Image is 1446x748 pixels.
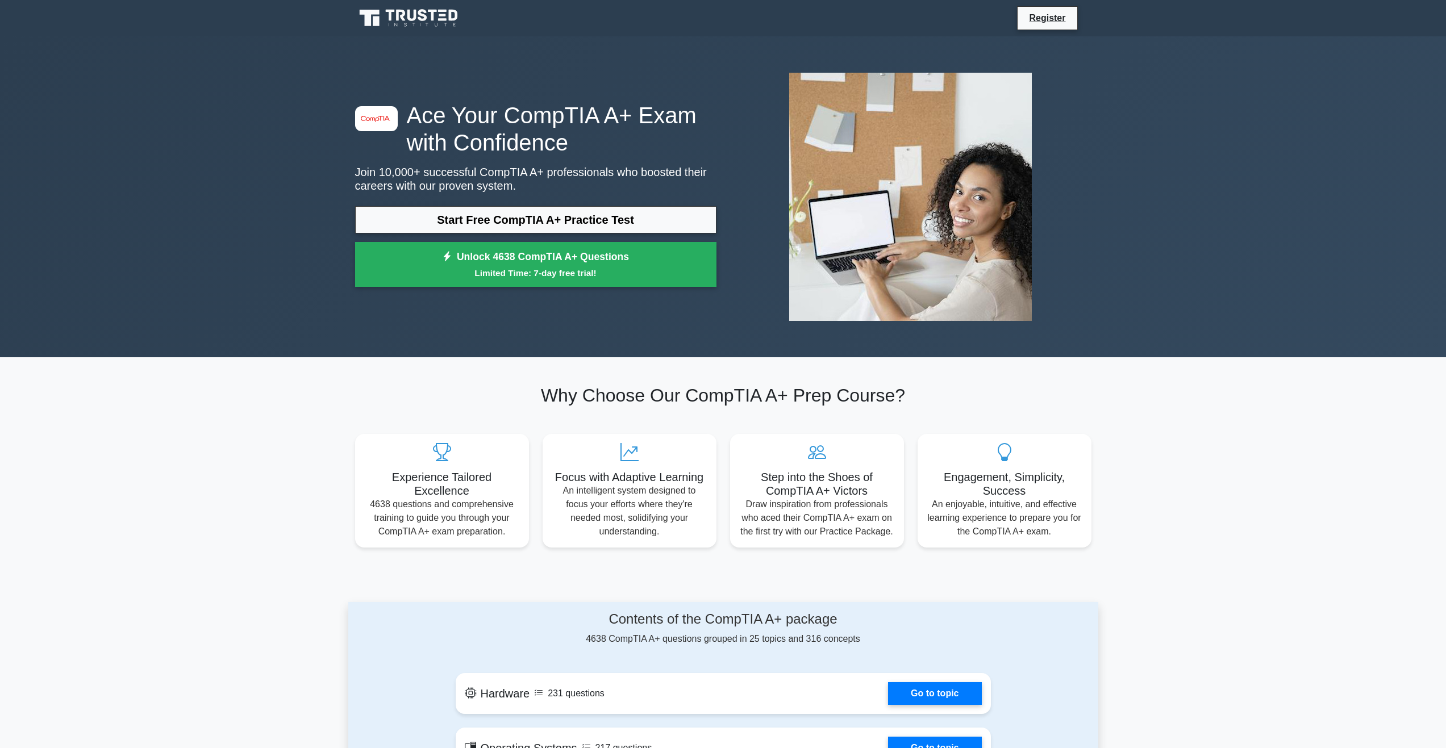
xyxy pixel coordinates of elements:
h1: Ace Your CompTIA A+ Exam with Confidence [355,102,716,156]
h2: Why Choose Our CompTIA A+ Prep Course? [355,385,1091,406]
h5: Step into the Shoes of CompTIA A+ Victors [739,470,895,498]
h5: Engagement, Simplicity, Success [927,470,1082,498]
a: Go to topic [888,682,981,705]
p: An enjoyable, intuitive, and effective learning experience to prepare you for the CompTIA A+ exam. [927,498,1082,538]
div: 4638 CompTIA A+ questions grouped in 25 topics and 316 concepts [456,611,991,646]
a: Register [1022,11,1072,25]
h5: Experience Tailored Excellence [364,470,520,498]
a: Start Free CompTIA A+ Practice Test [355,206,716,233]
p: Join 10,000+ successful CompTIA A+ professionals who boosted their careers with our proven system. [355,165,716,193]
h4: Contents of the CompTIA A+ package [456,611,991,628]
small: Limited Time: 7-day free trial! [369,266,702,279]
p: Draw inspiration from professionals who aced their CompTIA A+ exam on the first try with our Prac... [739,498,895,538]
h5: Focus with Adaptive Learning [552,470,707,484]
p: 4638 questions and comprehensive training to guide you through your CompTIA A+ exam preparation. [364,498,520,538]
a: Unlock 4638 CompTIA A+ QuestionsLimited Time: 7-day free trial! [355,242,716,287]
p: An intelligent system designed to focus your efforts where they're needed most, solidifying your ... [552,484,707,538]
